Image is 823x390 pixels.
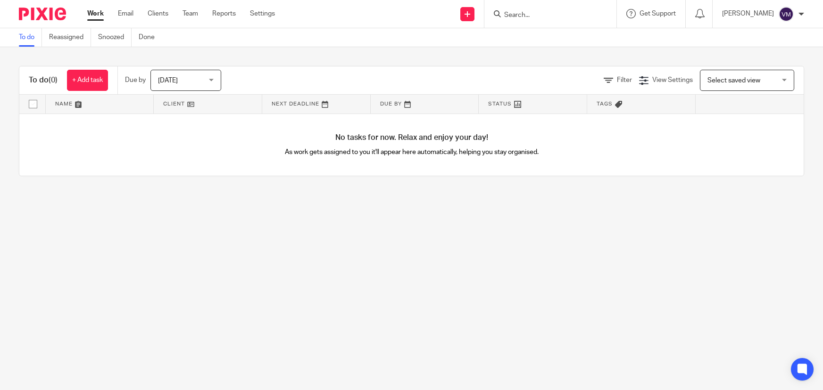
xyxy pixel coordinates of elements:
[148,9,168,18] a: Clients
[158,77,178,84] span: [DATE]
[125,75,146,85] p: Due by
[19,8,66,20] img: Pixie
[98,28,132,47] a: Snoozed
[216,147,608,157] p: As work gets assigned to you it'll appear here automatically, helping you stay organised.
[29,75,58,85] h1: To do
[250,9,275,18] a: Settings
[118,9,133,18] a: Email
[503,11,588,20] input: Search
[139,28,162,47] a: Done
[652,77,693,83] span: View Settings
[722,9,774,18] p: [PERSON_NAME]
[617,77,632,83] span: Filter
[779,7,794,22] img: svg%3E
[19,28,42,47] a: To do
[87,9,104,18] a: Work
[67,70,108,91] a: + Add task
[49,28,91,47] a: Reassigned
[597,101,613,106] span: Tags
[640,10,676,17] span: Get Support
[19,133,804,143] h4: No tasks for now. Relax and enjoy your day!
[212,9,236,18] a: Reports
[707,77,760,84] span: Select saved view
[49,76,58,84] span: (0)
[183,9,198,18] a: Team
